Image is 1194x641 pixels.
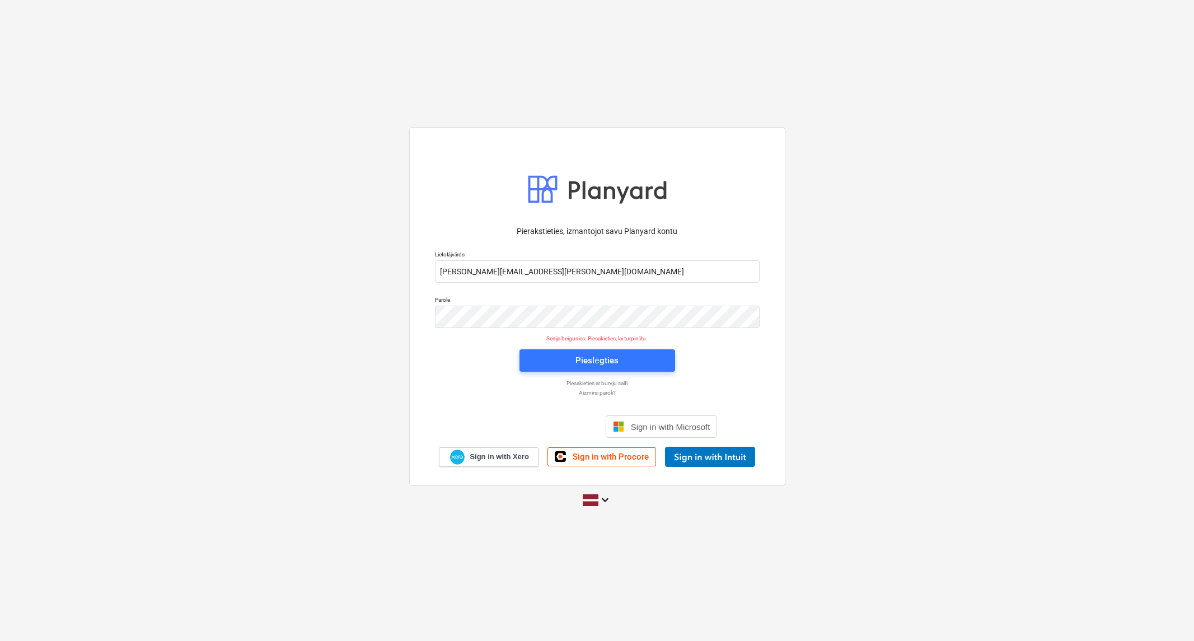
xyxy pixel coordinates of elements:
button: Pieslēgties [519,349,675,372]
a: Sign in with Procore [547,447,656,466]
input: Lietotājvārds [435,260,760,283]
span: Sign in with Xero [470,452,528,462]
p: Parole [435,296,760,306]
a: Piesakieties ar burvju saiti [429,380,765,387]
iframe: Poga Pierakstīties ar Google kontu [471,414,602,439]
a: Sign in with Xero [439,447,539,467]
p: Lietotājvārds [435,251,760,260]
span: Sign in with Microsoft [631,422,710,432]
div: Pieslēgties [575,353,618,368]
a: Aizmirsi paroli? [429,389,765,396]
p: Pierakstieties, izmantojot savu Planyard kontu [435,226,760,237]
i: keyboard_arrow_down [598,493,612,507]
img: Microsoft logo [613,421,624,432]
span: Sign in with Procore [573,452,649,462]
iframe: Chat Widget [1138,587,1194,641]
img: Xero logo [450,450,465,465]
p: Sesija beigusies. Piesakieties, lai turpinātu. [428,335,766,342]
